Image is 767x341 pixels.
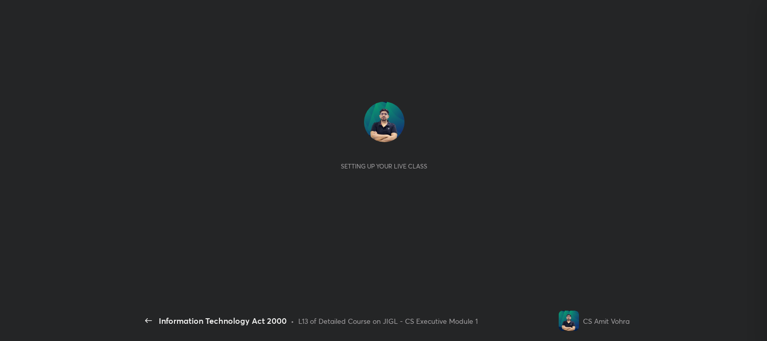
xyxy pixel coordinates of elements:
[364,102,404,142] img: 6dbef93320df4613bd34466e231d4145.jpg
[298,316,478,326] div: L13 of Detailed Course on JIGL - CS Executive Module 1
[583,316,629,326] div: CS Amit Vohra
[291,316,294,326] div: •
[559,311,579,331] img: 6dbef93320df4613bd34466e231d4145.jpg
[341,162,427,170] div: Setting up your live class
[159,315,287,327] div: Information Technology Act 2000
